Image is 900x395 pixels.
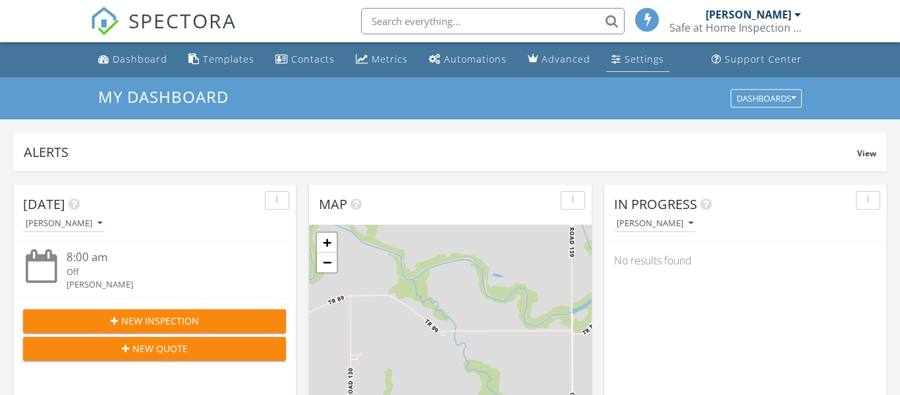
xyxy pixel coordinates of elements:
[317,233,337,253] a: Zoom in
[23,215,105,233] button: [PERSON_NAME]
[737,94,796,103] div: Dashboards
[93,47,173,72] a: Dashboard
[857,148,876,159] span: View
[67,266,264,278] div: Off
[669,21,801,34] div: Safe at Home Inspection Services
[113,53,167,65] div: Dashboard
[270,47,340,72] a: Contacts
[725,53,802,65] div: Support Center
[614,215,696,233] button: [PERSON_NAME]
[351,47,413,72] a: Metrics
[424,47,512,72] a: Automations (Basic)
[132,342,188,355] span: New Quote
[606,47,669,72] a: Settings
[183,47,260,72] a: Templates
[361,8,625,34] input: Search everything...
[90,18,237,46] a: SPECTORA
[26,219,102,228] div: [PERSON_NAME]
[604,243,887,278] div: No results found
[23,195,65,213] span: [DATE]
[319,195,347,213] span: Map
[67,278,264,291] div: [PERSON_NAME]
[98,86,229,107] span: My Dashboard
[522,47,596,72] a: Advanced
[291,53,335,65] div: Contacts
[24,143,857,161] div: Alerts
[23,309,286,333] button: New Inspection
[67,249,264,266] div: 8:00 am
[731,89,802,107] button: Dashboards
[706,47,807,72] a: Support Center
[542,53,590,65] div: Advanced
[372,53,408,65] div: Metrics
[203,53,254,65] div: Templates
[121,314,199,328] span: New Inspection
[128,7,237,34] span: SPECTORA
[614,195,697,213] span: In Progress
[90,7,119,36] img: The Best Home Inspection Software - Spectora
[444,53,507,65] div: Automations
[317,253,337,272] a: Zoom out
[706,8,791,21] div: [PERSON_NAME]
[23,337,286,361] button: New Quote
[625,53,664,65] div: Settings
[617,219,693,228] div: [PERSON_NAME]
